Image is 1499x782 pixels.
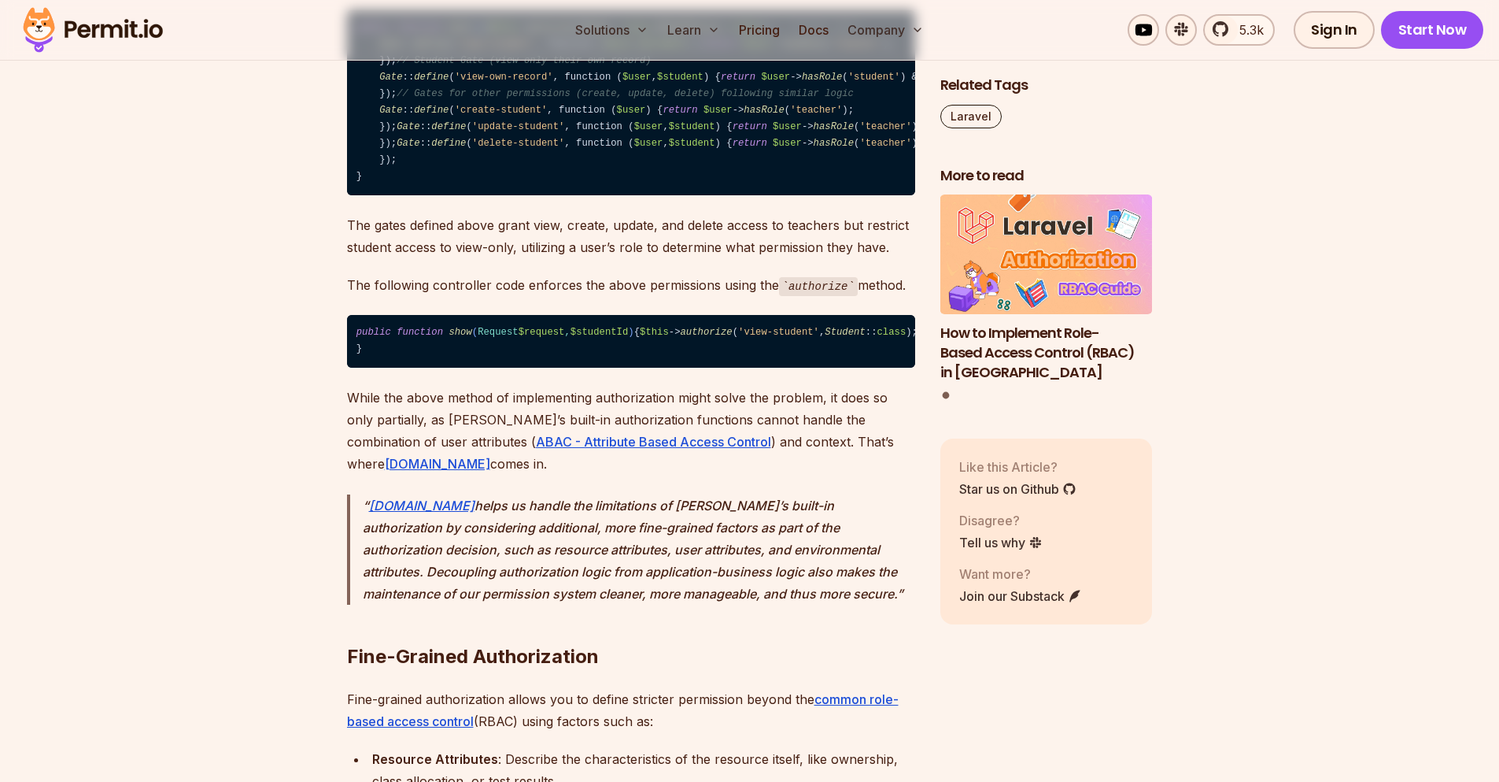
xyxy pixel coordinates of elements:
span: hasRole [814,121,854,132]
div: Posts [940,195,1153,402]
button: Company [841,14,930,46]
a: Tell us why [959,533,1043,552]
p: While the above method of implementing authorization might solve the problem, it does so only par... [347,387,915,475]
span: $user [634,138,663,149]
a: Join our Substack [959,587,1082,606]
span: $user [773,138,802,149]
span: 'view-own-record' [455,72,553,83]
span: 'delete-student' [472,138,565,149]
a: [DOMAIN_NAME] [385,456,490,472]
span: // Student Gate (view only their own record) [397,55,651,66]
h3: How to Implement Role-Based Access Control (RBAC) in [GEOGRAPHIC_DATA] [940,324,1153,382]
span: $studentId [570,327,629,338]
p: The gates defined above grant view, create, update, and delete access to teachers but restrict st... [347,214,915,258]
span: public [356,327,391,338]
a: common role-based access control [347,691,899,729]
span: $student [669,121,715,132]
span: define [414,72,449,83]
span: 5.3k [1230,20,1264,39]
span: define [431,121,466,132]
a: Laravel [940,105,1002,128]
span: Request , [478,327,628,338]
a: Sign In [1294,11,1375,49]
span: ( ) [397,327,633,338]
span: return [733,121,767,132]
p: The following controller code enforces the above permissions using the method. [347,274,915,297]
span: 'teacher' [859,121,911,132]
span: function [397,327,443,338]
span: $user [773,121,802,132]
p: Disagree? [959,511,1043,530]
strong: Resource Attributes [372,751,498,767]
img: How to Implement Role-Based Access Control (RBAC) in Laravel [940,195,1153,315]
span: $request [519,327,565,338]
a: Star us on Github [959,480,1076,498]
span: hasRole [744,105,784,116]
span: Gate [379,105,402,116]
span: 'update-student' [472,121,565,132]
span: $user [703,105,733,116]
button: Learn [661,14,726,46]
span: return [733,138,767,149]
a: Start Now [1381,11,1484,49]
code: { -> ( , :: ); = :: ( ); } [347,315,915,368]
span: 'create-student' [455,105,548,116]
span: $user [634,121,663,132]
p: Fine-grained authorization allows you to define stricter permission beyond the (RBAC) using facto... [347,688,915,732]
span: $user [622,72,652,83]
span: 'teacher' [790,105,842,116]
span: define [431,138,466,149]
span: return [663,105,697,116]
code: authorize [779,277,858,296]
li: 1 of 1 [940,195,1153,383]
span: $this [640,327,669,338]
span: Gate [397,121,419,132]
h2: Related Tags [940,76,1153,95]
span: Student [825,327,865,338]
span: $student [657,72,703,83]
span: authorize [681,327,733,338]
span: class [877,327,906,338]
a: Docs [792,14,835,46]
span: Gate [397,138,419,149]
span: $user [617,105,646,116]
a: How to Implement Role-Based Access Control (RBAC) in LaravelHow to Implement Role-Based Access Co... [940,195,1153,383]
span: define [414,105,449,116]
a: ABAC - Attribute Based Access Control [536,434,771,450]
p: helps us handle the limitations of [PERSON_NAME]’s built-in authorization by considering addition... [363,495,915,605]
span: show [449,327,471,338]
span: hasRole [814,138,854,149]
span: Gate [379,72,402,83]
span: // Gates for other permissions (create, update, delete) following similar logic [397,88,854,99]
img: Permit logo [16,3,170,57]
span: hasRole [802,72,842,83]
a: [DOMAIN_NAME] [369,498,474,513]
p: Want more? [959,565,1082,584]
h2: More to read [940,166,1153,186]
a: Pricing [733,14,786,46]
span: 'view-student' [738,327,819,338]
span: $student [669,138,715,149]
span: 'student' [848,72,900,83]
span: 'teacher' [859,138,911,149]
p: Like this Article? [959,458,1076,476]
h2: Fine-Grained Authorization [347,581,915,669]
span: $user [761,72,790,83]
button: Go to slide 1 [943,392,950,399]
code: { -> ( :: , :: ); :: ( , function ( , ) { -> ( ); }); :: ( , function ( , ) { -> ( ) && ->user_id... [347,10,915,195]
button: Solutions [569,14,655,46]
a: 5.3k [1203,14,1275,46]
span: return [721,72,755,83]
